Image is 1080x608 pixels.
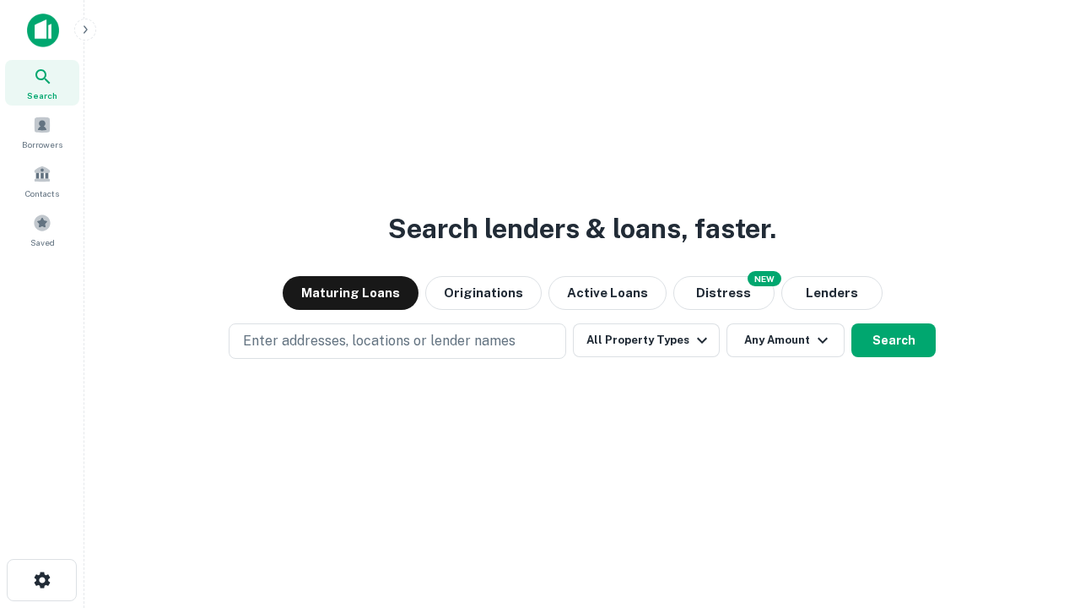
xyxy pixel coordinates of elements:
[573,323,720,357] button: All Property Types
[781,276,883,310] button: Lenders
[30,236,55,249] span: Saved
[851,323,936,357] button: Search
[673,276,775,310] button: Search distressed loans with lien and other non-mortgage details.
[5,207,79,252] a: Saved
[229,323,566,359] button: Enter addresses, locations or lender names
[548,276,667,310] button: Active Loans
[22,138,62,151] span: Borrowers
[425,276,542,310] button: Originations
[283,276,418,310] button: Maturing Loans
[243,331,516,351] p: Enter addresses, locations or lender names
[726,323,845,357] button: Any Amount
[5,109,79,155] a: Borrowers
[996,473,1080,554] iframe: Chat Widget
[5,60,79,106] a: Search
[388,209,776,249] h3: Search lenders & loans, faster.
[25,187,59,200] span: Contacts
[27,89,57,102] span: Search
[27,14,59,47] img: capitalize-icon.png
[748,271,781,286] div: NEW
[5,158,79,204] a: Contacts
